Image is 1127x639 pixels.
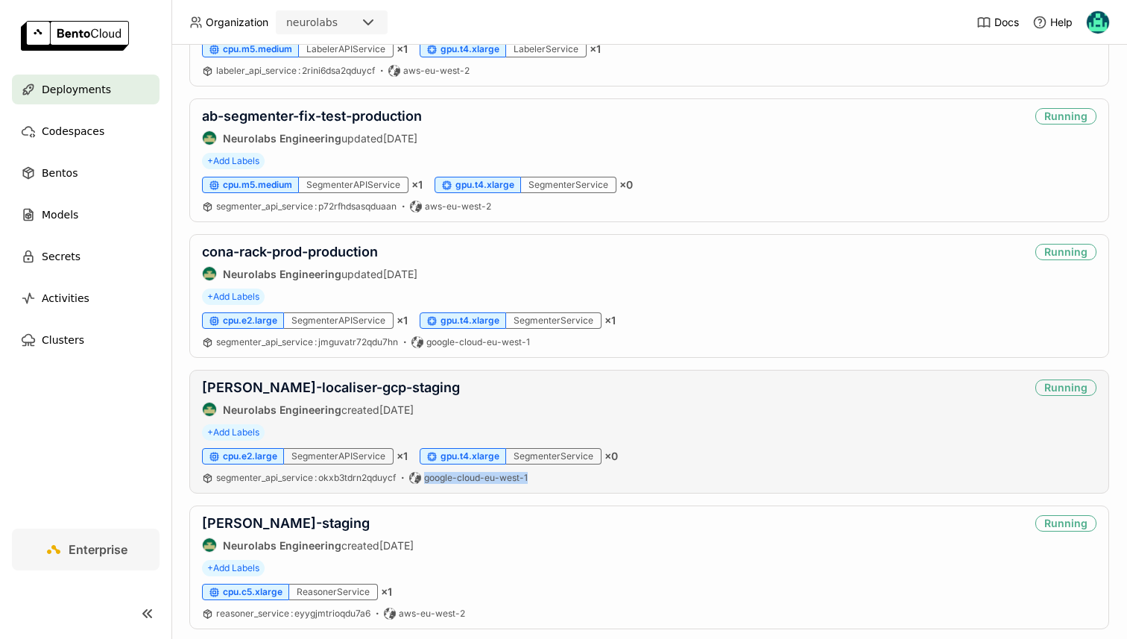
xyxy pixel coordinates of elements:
[289,584,378,600] div: ReasonerService
[216,336,398,348] a: segmenter_api_service:jmguvatr72qdu7hn
[399,608,465,620] span: aws-eu-west-2
[506,312,602,329] div: SegmenterService
[42,206,78,224] span: Models
[12,75,160,104] a: Deployments
[202,515,370,531] a: [PERSON_NAME]-staging
[12,529,160,570] a: Enterprise
[397,43,408,56] span: × 1
[216,201,397,213] a: segmenter_api_service:p72rfhdsasqduaan
[216,608,370,620] a: reasoner_service:eyygjmtrioqdu7a6
[455,179,514,191] span: gpu.t4.xlarge
[202,538,414,553] div: created
[223,403,341,416] strong: Neurolabs Engineering
[202,289,265,305] span: +Add Labels
[202,153,265,169] span: +Add Labels
[1035,380,1096,396] div: Running
[284,448,394,465] div: SegmenterAPIService
[506,41,587,57] div: LabelerService
[291,608,293,619] span: :
[223,450,277,462] span: cpu.e2.large
[223,539,341,552] strong: Neurolabs Engineering
[12,158,160,188] a: Bentos
[994,16,1019,29] span: Docs
[203,267,216,280] img: Neurolabs Engineering
[286,15,338,30] div: neurolabs
[424,472,528,484] span: google-cloud-eu-west-1
[339,16,341,31] input: Selected neurolabs.
[202,424,265,441] span: +Add Labels
[42,331,84,349] span: Clusters
[216,336,398,347] span: segmenter_api_service jmguvatr72qdu7hn
[202,560,265,576] span: +Add Labels
[42,81,111,98] span: Deployments
[604,314,616,327] span: × 1
[21,21,129,51] img: logo
[1032,15,1073,30] div: Help
[590,43,601,56] span: × 1
[1050,16,1073,29] span: Help
[604,450,618,463] span: × 0
[223,315,277,327] span: cpu.e2.large
[202,402,460,417] div: created
[202,266,417,281] div: updated
[12,200,160,230] a: Models
[619,178,633,192] span: × 0
[12,116,160,146] a: Codespaces
[441,450,499,462] span: gpu.t4.xlarge
[315,472,317,483] span: :
[202,244,378,259] a: cona-rack-prod-production
[425,201,491,213] span: aws-eu-west-2
[12,325,160,355] a: Clusters
[1035,515,1096,532] div: Running
[411,178,423,192] span: × 1
[223,132,341,145] strong: Neurolabs Engineering
[203,403,216,416] img: Neurolabs Engineering
[216,201,397,212] span: segmenter_api_service p72rfhdsasqduaan
[42,289,89,307] span: Activities
[383,268,417,280] span: [DATE]
[216,65,375,77] a: labeler_api_service:2rini6dsa2qduycf
[42,164,78,182] span: Bentos
[506,448,602,465] div: SegmenterService
[42,248,80,265] span: Secrets
[441,315,499,327] span: gpu.t4.xlarge
[315,201,317,212] span: :
[521,177,616,193] div: SegmenterService
[1035,244,1096,260] div: Running
[216,472,396,484] a: segmenter_api_service:okxb3tdrn2qduycf
[216,472,396,483] span: segmenter_api_service okxb3tdrn2qduycf
[299,177,408,193] div: SegmenterAPIService
[1087,11,1109,34] img: Calin Cojocaru
[69,542,127,557] span: Enterprise
[12,242,160,271] a: Secrets
[203,538,216,552] img: Neurolabs Engineering
[202,130,422,145] div: updated
[298,65,300,76] span: :
[426,336,530,348] span: google-cloud-eu-west-1
[223,179,292,191] span: cpu.m5.medium
[397,314,408,327] span: × 1
[381,585,392,599] span: × 1
[1035,108,1096,125] div: Running
[12,283,160,313] a: Activities
[379,539,414,552] span: [DATE]
[403,65,470,77] span: aws-eu-west-2
[315,336,317,347] span: :
[202,108,422,124] a: ab-segmenter-fix-test-production
[216,65,375,76] span: labeler_api_service 2rini6dsa2qduycf
[284,312,394,329] div: SegmenterAPIService
[203,131,216,145] img: Neurolabs Engineering
[379,403,414,416] span: [DATE]
[441,43,499,55] span: gpu.t4.xlarge
[299,41,394,57] div: LabelerAPIService
[206,16,268,29] span: Organization
[223,268,341,280] strong: Neurolabs Engineering
[202,380,460,395] a: [PERSON_NAME]-localiser-gcp-staging
[42,122,104,140] span: Codespaces
[223,586,282,598] span: cpu.c5.xlarge
[216,608,370,619] span: reasoner_service eyygjmtrioqdu7a6
[383,132,417,145] span: [DATE]
[223,43,292,55] span: cpu.m5.medium
[976,15,1019,30] a: Docs
[397,450,408,463] span: × 1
